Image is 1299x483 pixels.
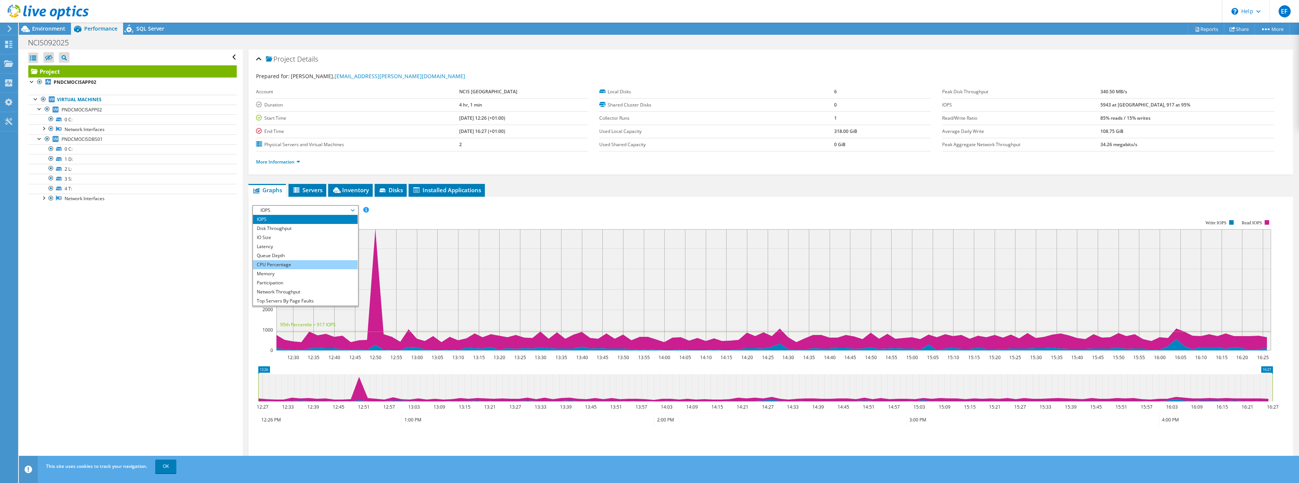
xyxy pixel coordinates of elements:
li: IOPS [253,215,358,224]
text: 13:45 [585,404,597,410]
text: 13:55 [638,354,650,361]
li: Participation [253,278,358,287]
text: 14:57 [888,404,900,410]
li: Queue Depth [253,251,358,260]
text: 16:20 [1236,354,1248,361]
b: 85% reads / 15% writes [1100,115,1151,121]
span: PNDCMOCISDBS01 [62,136,103,142]
text: 12:33 [282,404,294,410]
a: Network Interfaces [28,124,237,134]
b: 6 [834,88,837,95]
text: 16:03 [1166,404,1178,410]
a: PNDCMOCISDBS01 [28,134,237,144]
span: Project [266,56,295,63]
h1: NCIS092025 [25,39,80,47]
text: 16:05 [1175,354,1186,361]
text: 14:55 [886,354,897,361]
text: 15:50 [1113,354,1125,361]
a: PNDCMOCISAPP02 [28,77,237,87]
text: 12:55 [390,354,402,361]
label: Average Daily Write [942,128,1100,135]
li: Disk Throughput [253,224,358,233]
text: 13:39 [560,404,572,410]
text: 13:35 [555,354,567,361]
text: 2000 [262,306,273,313]
text: 14:03 [661,404,673,410]
text: 13:15 [473,354,485,361]
text: 14:40 [824,354,836,361]
b: [DATE] 12:26 (+01:00) [459,115,505,121]
a: More [1254,23,1290,35]
text: 15:45 [1092,354,1104,361]
li: Latency [253,242,358,251]
text: 15:45 [1090,404,1102,410]
text: 14:15 [720,354,732,361]
text: 14:35 [803,354,815,361]
text: 15:57 [1141,404,1152,410]
text: 15:05 [927,354,939,361]
b: 0 GiB [834,141,845,148]
b: PNDCMOCISAPP02 [54,79,96,85]
a: [EMAIL_ADDRESS][PERSON_NAME][DOMAIN_NAME] [335,73,465,80]
text: Read IOPS [1242,220,1262,225]
text: 15:55 [1133,354,1145,361]
span: PNDCMOCISAPP02 [62,106,102,113]
b: NCIS [GEOGRAPHIC_DATA] [459,88,517,95]
span: IOPS [257,206,354,215]
text: 13:30 [535,354,546,361]
text: 0 [270,347,273,353]
span: Disks [378,186,403,194]
text: 14:21 [737,404,748,410]
text: 16:25 [1257,354,1269,361]
li: Network Throughput [253,287,358,296]
li: Top Servers By Page Faults [253,296,358,306]
text: 15:21 [989,404,1001,410]
text: 13:27 [509,404,521,410]
text: 13:15 [459,404,471,410]
a: OK [155,460,176,473]
text: 12:40 [329,354,340,361]
b: 2 [459,141,462,148]
span: SQL Server [136,25,164,32]
text: 16:09 [1191,404,1203,410]
label: Shared Cluster Disks [599,101,834,109]
text: 16:15 [1216,404,1228,410]
b: 4 hr, 1 min [459,102,482,108]
a: 0 C: [28,144,237,154]
text: 15:33 [1040,404,1051,410]
svg: \n [1231,8,1238,15]
text: 13:20 [494,354,505,361]
text: 13:51 [610,404,622,410]
text: 12:27 [257,404,268,410]
a: 1 D: [28,154,237,164]
text: 14:51 [863,404,875,410]
label: Used Shared Capacity [599,141,834,148]
span: [PERSON_NAME], [291,73,465,80]
span: Installed Applications [412,186,481,194]
b: 0 [834,102,837,108]
text: 12:50 [370,354,381,361]
b: 318.00 GiB [834,128,857,134]
text: 15:51 [1115,404,1127,410]
b: [DATE] 16:27 (+01:00) [459,128,505,134]
label: Physical Servers and Virtual Machines [256,141,459,148]
text: 14:27 [762,404,774,410]
text: 14:20 [741,354,753,361]
text: 12:39 [307,404,319,410]
label: Peak Disk Throughput [942,88,1100,96]
a: Share [1224,23,1255,35]
text: 13:50 [617,354,629,361]
text: 95th Percentile = 917 IOPS [280,321,336,328]
text: 13:33 [535,404,546,410]
text: 12:45 [349,354,361,361]
label: Duration [256,101,459,109]
span: Performance [84,25,117,32]
label: Prepared for: [256,73,290,80]
text: 14:09 [686,404,698,410]
text: 13:09 [434,404,445,410]
text: 16:21 [1242,404,1253,410]
span: Environment [32,25,65,32]
label: End Time [256,128,459,135]
text: 13:45 [597,354,608,361]
span: Graphs [252,186,282,194]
